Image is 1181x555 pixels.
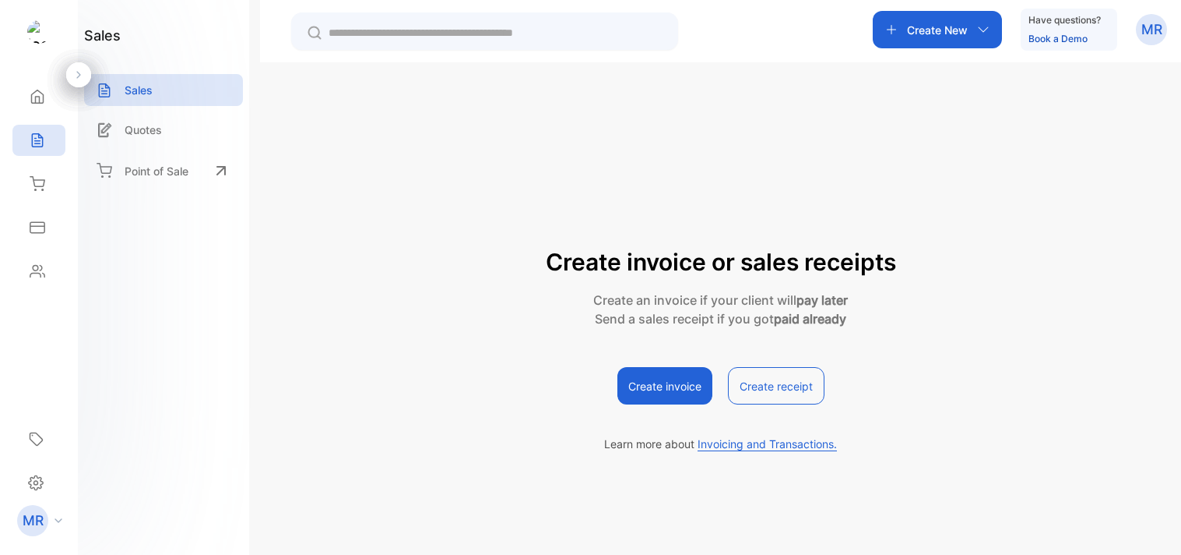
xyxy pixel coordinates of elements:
p: MR [1141,19,1162,40]
p: Create invoice or sales receipts [546,245,896,280]
strong: paid already [774,311,846,327]
button: MR [1136,11,1167,48]
p: MR [23,511,44,531]
span: Invoicing and Transactions. [698,437,837,451]
button: Create receipt [728,367,824,405]
button: Create New [873,11,1002,48]
button: Create invoice [617,367,712,405]
p: Create New [907,22,968,38]
p: Sales [125,82,153,98]
p: Point of Sale [125,163,188,179]
a: Point of Sale [84,154,243,188]
h1: sales [84,25,121,46]
p: Quotes [125,122,162,138]
p: Create an invoice if your client will [546,291,896,309]
p: Have questions? [1028,12,1101,28]
strong: pay later [796,292,848,308]
p: Send a sales receipt if you got [546,309,896,328]
p: Learn more about [604,436,837,452]
a: Sales [84,74,243,106]
img: logo [27,20,51,44]
a: Book a Demo [1028,33,1088,44]
a: Quotes [84,114,243,146]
